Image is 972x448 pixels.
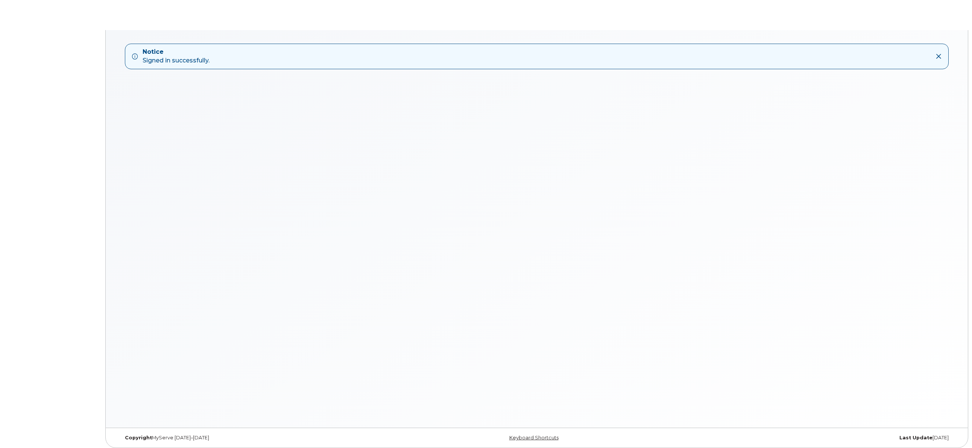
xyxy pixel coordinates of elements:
div: MyServe [DATE]–[DATE] [119,435,398,441]
div: Signed in successfully. [143,48,210,65]
strong: Last Update [899,435,933,440]
div: [DATE] [676,435,954,441]
a: Keyboard Shortcuts [509,435,559,440]
strong: Notice [143,48,210,56]
strong: Copyright [125,435,152,440]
